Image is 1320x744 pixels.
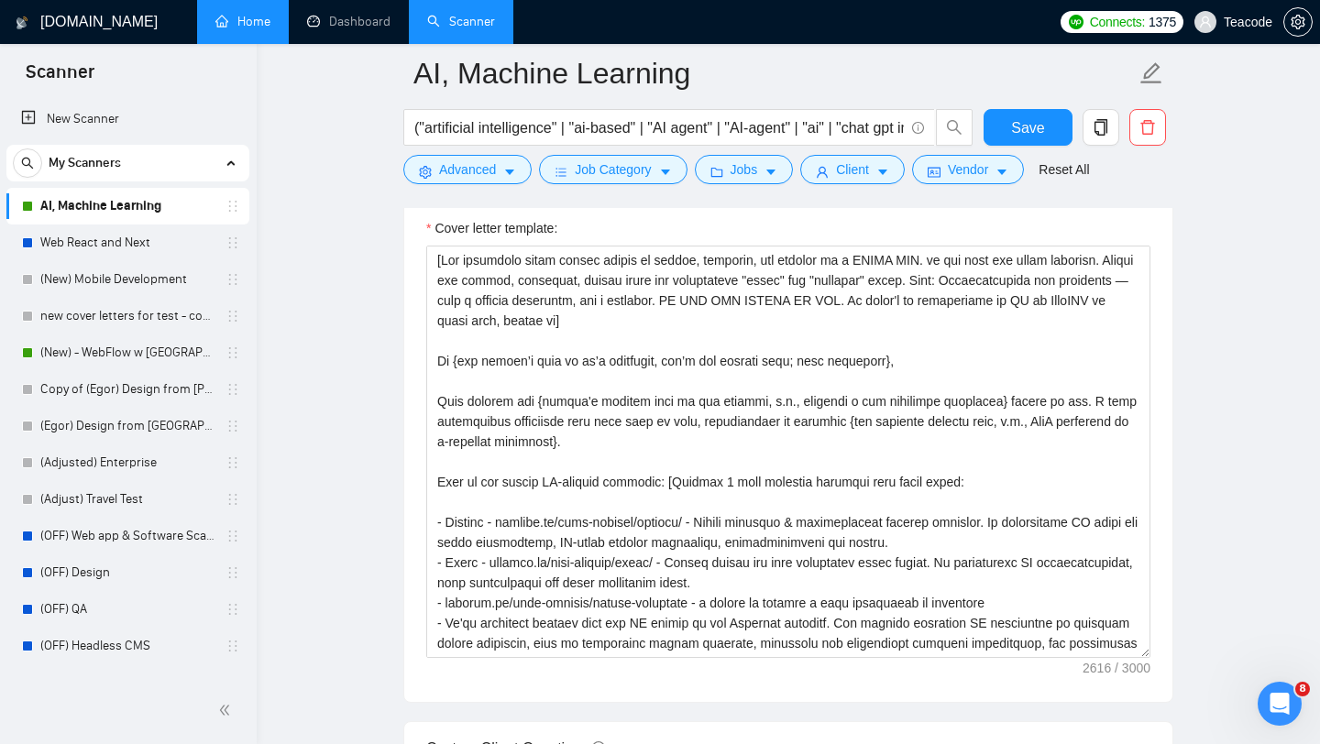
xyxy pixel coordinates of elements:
[1039,159,1089,180] a: Reset All
[1011,116,1044,139] span: Save
[1283,15,1313,29] a: setting
[764,165,777,179] span: caret-down
[215,14,270,29] a: homeHome
[710,165,723,179] span: folder
[40,334,214,371] a: (New) - WebFlow w [GEOGRAPHIC_DATA]
[426,218,557,238] label: Cover letter template:
[695,155,794,184] button: folderJobscaret-down
[575,159,651,180] span: Job Category
[225,382,240,397] span: holder
[836,159,869,180] span: Client
[225,345,240,360] span: holder
[40,261,214,298] a: (New) Mobile Development
[11,59,109,97] span: Scanner
[218,701,236,719] span: double-left
[936,109,973,146] button: search
[13,148,42,178] button: search
[307,14,390,29] a: dashboardDashboard
[225,675,240,690] span: holder
[225,492,240,507] span: holder
[1130,119,1165,136] span: delete
[403,155,532,184] button: settingAdvancedcaret-down
[49,145,121,181] span: My Scanners
[1083,109,1119,146] button: copy
[40,481,214,518] a: (Adjust) Travel Test
[1199,16,1212,28] span: user
[1129,109,1166,146] button: delete
[14,157,41,170] span: search
[937,119,972,136] span: search
[419,165,432,179] span: setting
[995,165,1008,179] span: caret-down
[225,199,240,213] span: holder
[40,444,214,481] a: (Adjusted) Enterprise
[439,159,496,180] span: Advanced
[427,14,495,29] a: searchScanner
[1258,682,1302,726] iframe: Intercom live chat
[225,565,240,580] span: holder
[413,50,1136,96] input: Scanner name...
[1069,15,1083,29] img: upwork-logo.png
[225,529,240,543] span: holder
[40,371,214,408] a: Copy of (Egor) Design from [PERSON_NAME]
[40,554,214,591] a: (OFF) Design
[1295,682,1310,696] span: 8
[555,165,567,179] span: bars
[731,159,758,180] span: Jobs
[40,518,214,554] a: (OFF) Web app & Software Scanner
[225,272,240,287] span: holder
[800,155,905,184] button: userClientcaret-down
[816,165,829,179] span: user
[40,298,214,334] a: new cover letters for test - could work better
[40,664,214,701] a: (OFF) All industries + DevOps
[876,165,889,179] span: caret-down
[225,602,240,617] span: holder
[1139,61,1163,85] span: edit
[426,246,1150,658] textarea: Cover letter template:
[6,101,249,137] li: New Scanner
[40,188,214,224] a: AI, Machine Learning
[40,628,214,664] a: (OFF) Headless CMS
[984,109,1072,146] button: Save
[1149,12,1176,32] span: 1375
[225,455,240,470] span: holder
[912,155,1024,184] button: idcardVendorcaret-down
[948,159,988,180] span: Vendor
[659,165,672,179] span: caret-down
[1283,7,1313,37] button: setting
[21,101,235,137] a: New Scanner
[16,8,28,38] img: logo
[225,419,240,433] span: holder
[539,155,687,184] button: barsJob Categorycaret-down
[503,165,516,179] span: caret-down
[912,122,924,134] span: info-circle
[225,309,240,323] span: holder
[1090,12,1145,32] span: Connects:
[928,165,940,179] span: idcard
[40,408,214,444] a: (Egor) Design from [GEOGRAPHIC_DATA]
[225,235,240,250] span: holder
[40,224,214,261] a: Web React and Next
[1284,15,1312,29] span: setting
[225,639,240,653] span: holder
[40,591,214,628] a: (OFF) QA
[1083,119,1118,136] span: copy
[414,116,904,139] input: Search Freelance Jobs...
